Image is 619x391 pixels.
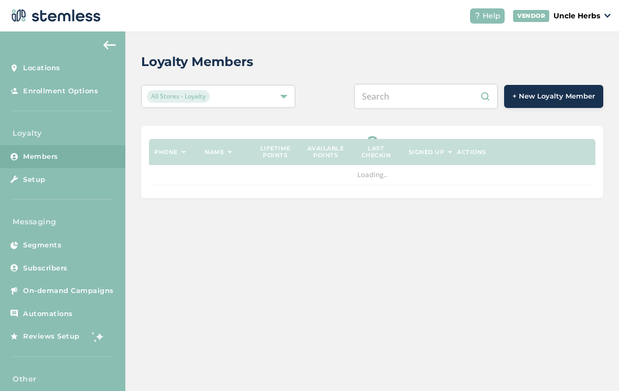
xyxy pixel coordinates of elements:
img: icon_down-arrow-small-66adaf34.svg [604,14,611,18]
span: On-demand Campaigns [23,286,114,296]
span: + New Loyalty Member [513,91,595,102]
span: Automations [23,309,73,319]
div: VENDOR [513,10,549,22]
span: Setup [23,175,46,185]
span: Members [23,151,58,162]
img: glitter-stars-b7820f95.gif [88,326,109,347]
span: Reviews Setup [23,331,80,342]
input: Search [354,84,498,109]
span: Help [483,10,500,21]
img: logo-dark-0685b13c.svg [8,5,101,26]
iframe: Chat Widget [567,341,619,391]
span: All Stores - Loyalty [147,90,210,103]
img: icon-help-white-03924b79.svg [474,13,481,19]
span: Segments [23,240,61,251]
img: icon-arrow-back-accent-c549486e.svg [103,41,116,49]
span: Subscribers [23,263,68,274]
span: Locations [23,63,60,73]
button: + New Loyalty Member [504,85,603,108]
span: Enrollment Options [23,86,98,96]
h2: Loyalty Members [141,52,253,71]
p: Uncle Herbs [553,10,600,21]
